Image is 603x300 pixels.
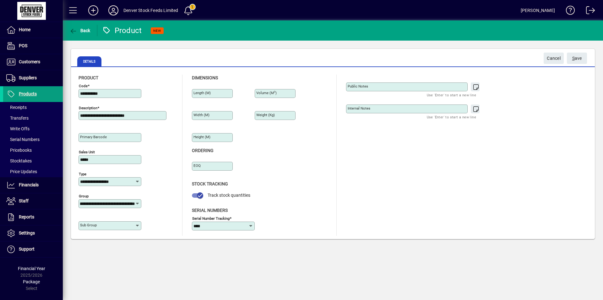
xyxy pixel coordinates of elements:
mat-label: Description [79,106,97,110]
span: Package [23,279,40,284]
span: Dimensions [192,75,218,80]
mat-label: Primary barcode [80,135,107,139]
a: Pricebooks [3,145,63,156]
a: Suppliers [3,70,63,86]
a: Staff [3,193,63,209]
a: Reports [3,209,63,225]
span: Write Offs [6,126,30,131]
span: NEW [153,29,161,33]
mat-label: Length (m) [193,91,211,95]
button: Cancel [544,53,564,64]
mat-hint: Use 'Enter' to start a new line [427,113,476,121]
a: Stocktakes [3,156,63,166]
mat-label: Code [79,84,88,88]
mat-label: Public Notes [348,84,368,88]
div: Product [102,25,142,36]
span: Products [19,91,37,96]
mat-label: Sales unit [79,150,95,154]
span: Pricebooks [6,148,32,153]
span: Stocktakes [6,158,32,163]
span: Serial Numbers [192,208,228,213]
span: Settings [19,230,35,235]
span: Customers [19,59,40,64]
span: Stock Tracking [192,181,228,186]
mat-label: Height (m) [193,135,210,139]
a: Customers [3,54,63,70]
mat-label: Sub group [80,223,97,227]
span: Track stock quantities [208,193,250,198]
span: Receipts [6,105,27,110]
div: [PERSON_NAME] [521,5,555,15]
a: Serial Numbers [3,134,63,145]
a: Financials [3,177,63,193]
a: Knowledge Base [561,1,575,22]
mat-label: EOQ [193,163,201,168]
span: Ordering [192,148,214,153]
span: Product [79,75,98,80]
span: Home [19,27,30,32]
mat-label: Serial Number tracking [192,216,230,220]
mat-label: Width (m) [193,113,209,117]
mat-label: Internal Notes [348,106,370,110]
a: Price Updates [3,166,63,177]
span: Support [19,246,35,252]
span: Staff [19,198,29,203]
a: Transfers [3,113,63,123]
a: POS [3,38,63,54]
app-page-header-button: Back [63,25,97,36]
button: Save [567,53,587,64]
span: Reports [19,214,34,219]
span: Details [77,56,101,66]
sup: 3 [274,90,275,93]
button: Profile [103,5,123,16]
span: Financial Year [18,266,45,271]
a: Write Offs [3,123,63,134]
button: Back [68,25,92,36]
span: Price Updates [6,169,37,174]
span: Serial Numbers [6,137,40,142]
span: Suppliers [19,75,37,80]
span: Back [69,28,90,33]
a: Support [3,241,63,257]
span: Cancel [547,53,561,64]
span: POS [19,43,27,48]
mat-label: Weight (Kg) [256,113,275,117]
a: Settings [3,225,63,241]
a: Logout [581,1,595,22]
span: S [572,56,575,61]
span: Financials [19,182,39,187]
mat-label: Type [79,172,86,176]
mat-label: Volume (m ) [256,91,277,95]
div: Denver Stock Feeds Limited [123,5,178,15]
mat-label: Group [79,194,89,198]
span: ave [572,53,582,64]
a: Receipts [3,102,63,113]
mat-hint: Use 'Enter' to start a new line [427,91,476,99]
a: Home [3,22,63,38]
span: Transfers [6,116,29,121]
button: Add [83,5,103,16]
